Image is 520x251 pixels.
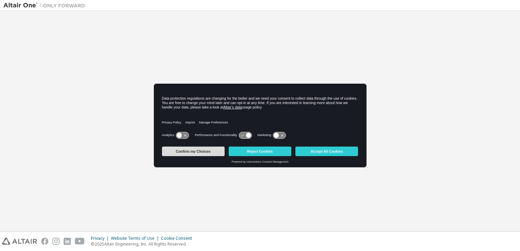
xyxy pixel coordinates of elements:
[91,241,196,247] p: © 2025 Altair Engineering, Inc. All Rights Reserved.
[64,238,71,245] img: linkedin.svg
[41,238,48,245] img: facebook.svg
[3,2,88,9] img: Altair One
[91,236,111,241] div: Privacy
[2,238,37,245] img: altair_logo.svg
[111,236,161,241] div: Website Terms of Use
[75,238,85,245] img: youtube.svg
[161,236,196,241] div: Cookie Consent
[52,238,60,245] img: instagram.svg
